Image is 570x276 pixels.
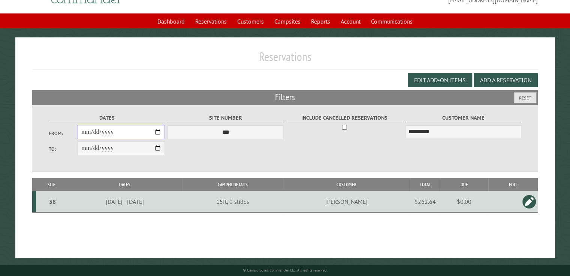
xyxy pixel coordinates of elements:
th: Due [440,178,488,191]
a: Reservations [191,14,231,28]
th: Total [410,178,440,191]
div: [DATE] - [DATE] [68,198,181,205]
th: Edit [488,178,538,191]
label: To: [49,145,78,153]
h2: Filters [32,90,538,104]
a: Account [336,14,365,28]
a: Reports [307,14,335,28]
td: 15ft, 0 slides [183,191,283,212]
td: [PERSON_NAME] [283,191,410,212]
label: From: [49,130,78,137]
button: Reset [514,92,536,103]
a: Dashboard [153,14,189,28]
th: Customer [283,178,410,191]
button: Add a Reservation [474,73,538,87]
small: © Campground Commander LLC. All rights reserved. [243,268,328,273]
th: Site [36,178,67,191]
th: Camper Details [183,178,283,191]
a: Customers [233,14,268,28]
label: Dates [49,114,165,122]
label: Customer Name [405,114,522,122]
th: Dates [67,178,183,191]
a: Communications [367,14,417,28]
td: $262.64 [410,191,440,212]
label: Include Cancelled Reservations [286,114,403,122]
div: 38 [39,198,66,205]
td: $0.00 [440,191,488,212]
h1: Reservations [32,49,538,70]
a: Campsites [270,14,305,28]
label: Site Number [168,114,284,122]
button: Edit Add-on Items [408,73,472,87]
